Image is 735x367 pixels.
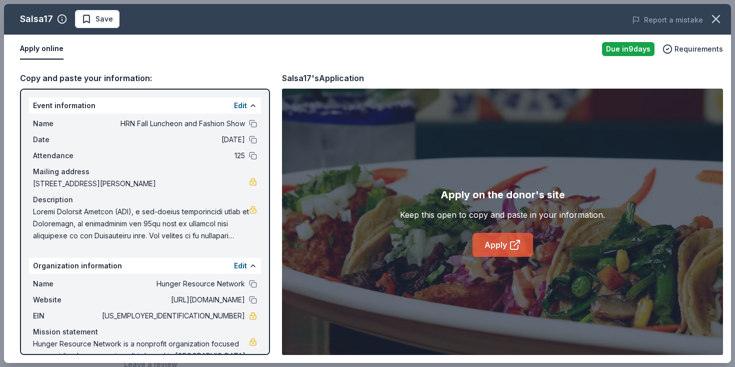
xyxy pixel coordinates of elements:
span: Loremi Dolorsit Ametcon (ADI), e sed-doeius temporincidi utlab et Doloremagn, al enimadminim ven ... [33,206,249,242]
span: [URL][DOMAIN_NAME] [100,294,245,306]
div: Copy and paste your information: [20,72,270,85]
button: Apply online [20,39,63,60]
button: Report a mistake [632,14,703,26]
span: Name [33,278,100,290]
div: Description [33,194,257,206]
span: EIN [33,310,100,322]
div: Due in 9 days [602,42,654,56]
span: Name [33,118,100,130]
span: Attendance [33,150,100,162]
div: Organization information [29,258,261,274]
span: Website [33,294,100,306]
span: [DATE] [100,134,245,146]
div: Salsa17's Application [282,72,364,85]
div: Apply on the donor's site [440,187,565,203]
button: Requirements [662,43,723,55]
span: [US_EMPLOYER_IDENTIFICATION_NUMBER] [100,310,245,322]
span: Save [95,13,113,25]
button: Save [75,10,119,28]
span: Requirements [674,43,723,55]
div: Event information [29,98,261,114]
div: Mission statement [33,326,257,338]
div: Mailing address [33,166,257,178]
span: [STREET_ADDRESS][PERSON_NAME] [33,178,249,190]
span: HRN Fall Luncheon and Fashion Show [100,118,245,130]
span: 125 [100,150,245,162]
span: Date [33,134,100,146]
div: Salsa17 [20,11,53,27]
button: Edit [234,260,247,272]
div: Keep this open to copy and paste in your information. [400,209,605,221]
button: Edit [234,100,247,112]
span: Hunger Resource Network [100,278,245,290]
a: Apply [472,233,533,257]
